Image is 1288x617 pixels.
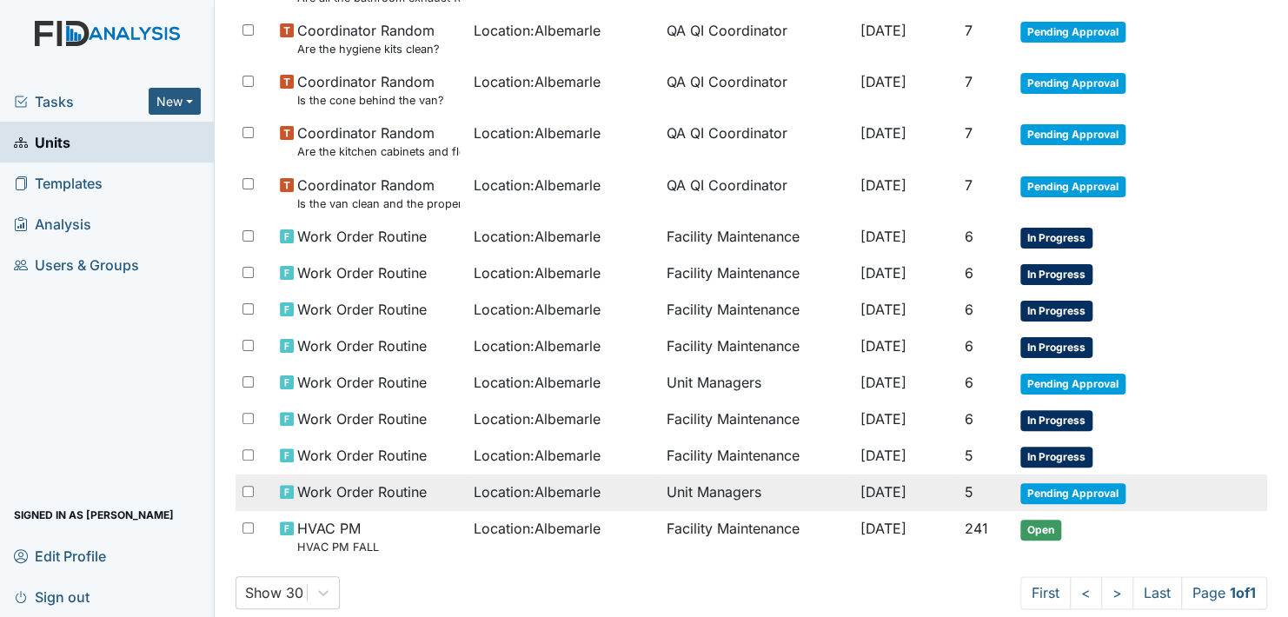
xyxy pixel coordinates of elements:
[860,374,906,391] span: [DATE]
[860,73,906,90] span: [DATE]
[14,583,90,610] span: Sign out
[860,447,906,464] span: [DATE]
[474,71,601,92] span: Location : Albemarle
[297,143,460,160] small: Are the kitchen cabinets and floors clean?
[860,337,906,355] span: [DATE]
[965,374,973,391] span: 6
[860,410,906,428] span: [DATE]
[965,447,973,464] span: 5
[1020,264,1092,285] span: In Progress
[1020,73,1125,94] span: Pending Approval
[660,255,853,292] td: Facility Maintenance
[965,228,973,245] span: 6
[474,175,601,196] span: Location : Albemarle
[1132,576,1182,609] a: Last
[965,124,973,142] span: 7
[965,301,973,318] span: 6
[1020,520,1061,541] span: Open
[1230,584,1256,601] strong: 1 of 1
[297,445,427,466] span: Work Order Routine
[149,88,201,115] button: New
[297,299,427,320] span: Work Order Routine
[660,365,853,401] td: Unit Managers
[297,335,427,356] span: Work Order Routine
[660,219,853,255] td: Facility Maintenance
[297,408,427,429] span: Work Order Routine
[860,264,906,282] span: [DATE]
[297,481,427,502] span: Work Order Routine
[1020,176,1125,197] span: Pending Approval
[1070,576,1102,609] a: <
[297,71,444,109] span: Coordinator Random Is the cone behind the van?
[245,582,303,603] div: Show 30
[660,401,853,438] td: Facility Maintenance
[474,123,601,143] span: Location : Albemarle
[1020,337,1092,358] span: In Progress
[474,518,601,539] span: Location : Albemarle
[297,372,427,393] span: Work Order Routine
[14,91,149,112] a: Tasks
[297,539,379,555] small: HVAC PM FALL
[660,64,853,116] td: QA QI Coordinator
[1020,374,1125,395] span: Pending Approval
[297,92,444,109] small: Is the cone behind the van?
[14,501,174,528] span: Signed in as [PERSON_NAME]
[1020,22,1125,43] span: Pending Approval
[297,262,427,283] span: Work Order Routine
[297,226,427,247] span: Work Order Routine
[660,292,853,328] td: Facility Maintenance
[1020,483,1125,504] span: Pending Approval
[660,511,853,562] td: Facility Maintenance
[860,520,906,537] span: [DATE]
[474,335,601,356] span: Location : Albemarle
[965,337,973,355] span: 6
[860,301,906,318] span: [DATE]
[1020,576,1267,609] nav: task-pagination
[965,520,988,537] span: 241
[1020,228,1092,249] span: In Progress
[965,483,973,501] span: 5
[297,41,440,57] small: Are the hygiene kits clean?
[1181,576,1267,609] span: Page
[1020,576,1071,609] a: First
[474,445,601,466] span: Location : Albemarle
[660,438,853,474] td: Facility Maintenance
[474,408,601,429] span: Location : Albemarle
[297,196,460,212] small: Is the van clean and the proper documentation been stored?
[1101,576,1133,609] a: >
[660,116,853,167] td: QA QI Coordinator
[660,13,853,64] td: QA QI Coordinator
[660,168,853,219] td: QA QI Coordinator
[860,228,906,245] span: [DATE]
[860,22,906,39] span: [DATE]
[1020,301,1092,322] span: In Progress
[860,124,906,142] span: [DATE]
[660,474,853,511] td: Unit Managers
[1020,447,1092,468] span: In Progress
[474,372,601,393] span: Location : Albemarle
[474,20,601,41] span: Location : Albemarle
[965,73,973,90] span: 7
[297,123,460,160] span: Coordinator Random Are the kitchen cabinets and floors clean?
[14,542,106,569] span: Edit Profile
[474,299,601,320] span: Location : Albemarle
[474,226,601,247] span: Location : Albemarle
[1020,124,1125,145] span: Pending Approval
[965,22,973,39] span: 7
[860,176,906,194] span: [DATE]
[474,481,601,502] span: Location : Albemarle
[660,328,853,365] td: Facility Maintenance
[297,175,460,212] span: Coordinator Random Is the van clean and the proper documentation been stored?
[297,20,440,57] span: Coordinator Random Are the hygiene kits clean?
[965,176,973,194] span: 7
[860,483,906,501] span: [DATE]
[14,251,139,278] span: Users & Groups
[474,262,601,283] span: Location : Albemarle
[14,129,70,156] span: Units
[965,264,973,282] span: 6
[1020,410,1092,431] span: In Progress
[14,169,103,196] span: Templates
[297,518,379,555] span: HVAC PM HVAC PM FALL
[14,210,91,237] span: Analysis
